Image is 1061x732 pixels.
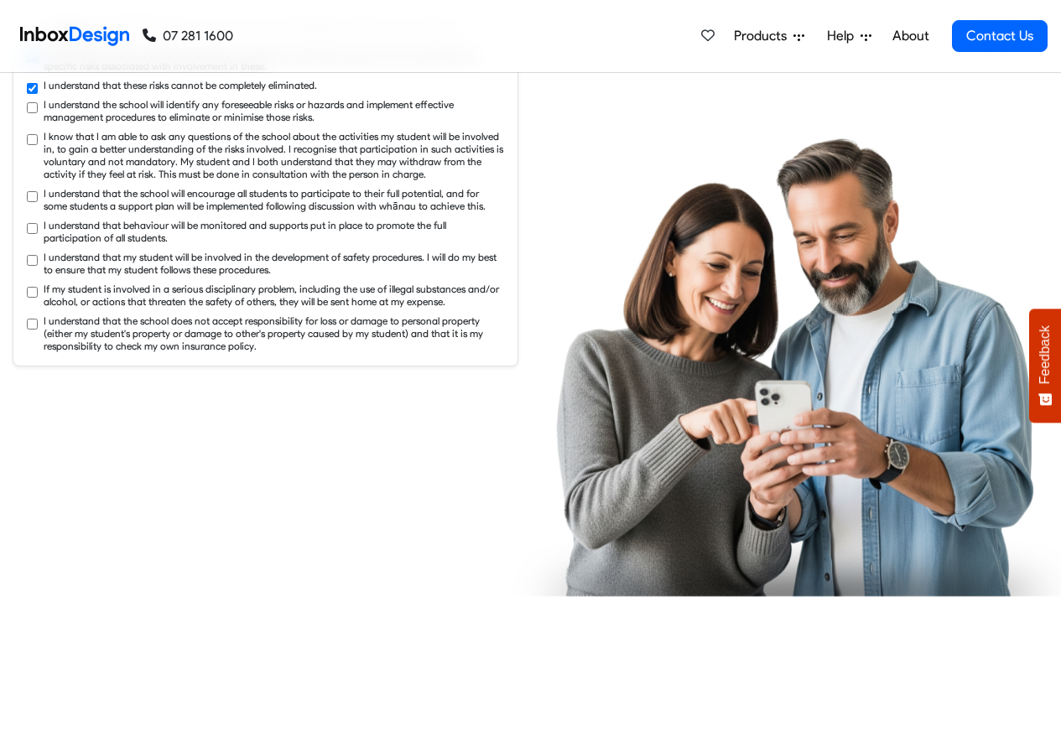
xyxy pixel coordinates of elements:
[887,19,934,53] a: About
[44,314,504,352] label: I understand that the school does not accept responsibility for loss or damage to personal proper...
[44,251,504,276] label: I understand that my student will be involved in the development of safety procedures. I will do ...
[44,283,504,308] label: If my student is involved in a serious disciplinary problem, including the use of illegal substan...
[44,98,504,123] label: I understand the school will identify any foreseeable risks or hazards and implement effective ma...
[952,20,1048,52] a: Contact Us
[143,26,233,46] a: 07 281 1600
[820,19,878,53] a: Help
[44,187,504,212] label: I understand that the school will encourage all students to participate to their full potential, ...
[1029,309,1061,423] button: Feedback - Show survey
[727,19,811,53] a: Products
[44,79,317,91] label: I understand that these risks cannot be completely eliminated.
[44,219,504,244] label: I understand that behaviour will be monitored and supports put in place to promote the full parti...
[827,26,861,46] span: Help
[734,26,793,46] span: Products
[44,130,504,180] label: I know that I am able to ask any questions of the school about the activities my student will be ...
[1038,325,1053,384] span: Feedback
